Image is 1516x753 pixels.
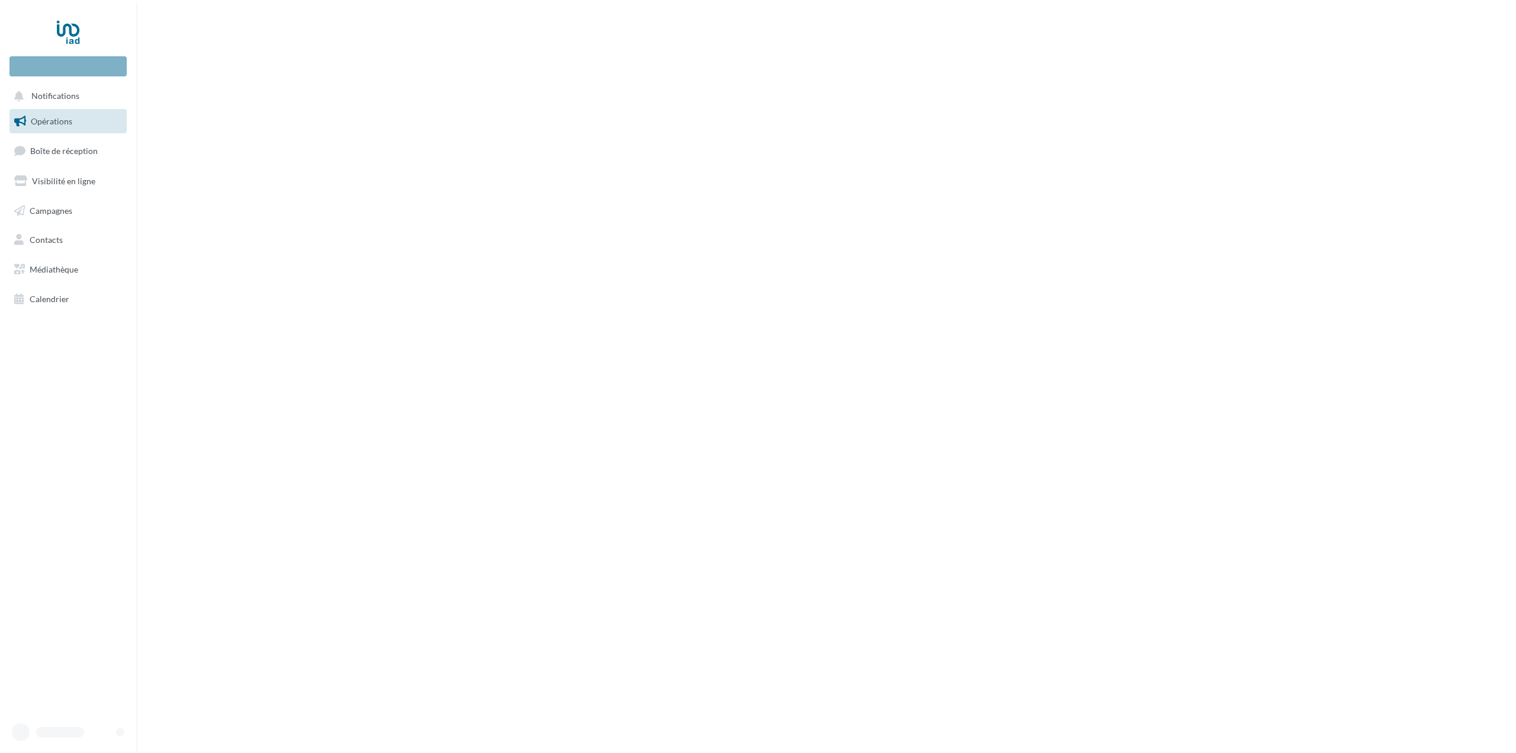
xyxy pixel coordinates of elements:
span: Notifications [31,91,79,101]
span: Médiathèque [30,264,78,274]
a: Contacts [7,227,129,252]
span: Visibilité en ligne [32,176,95,186]
span: Calendrier [30,294,69,304]
a: Médiathèque [7,257,129,282]
a: Opérations [7,109,129,134]
span: Opérations [31,116,72,126]
a: Boîte de réception [7,138,129,164]
div: Nouvelle campagne [9,56,127,76]
a: Visibilité en ligne [7,169,129,194]
a: Calendrier [7,287,129,312]
span: Boîte de réception [30,146,98,156]
a: Campagnes [7,198,129,223]
span: Contacts [30,235,63,245]
span: Campagnes [30,205,72,215]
